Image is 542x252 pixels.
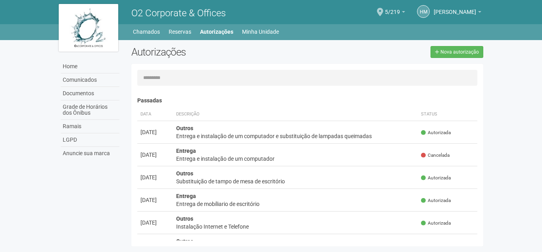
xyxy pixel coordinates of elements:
[61,133,119,147] a: LGPD
[176,125,193,131] strong: Outros
[59,4,118,52] img: logo.jpg
[176,132,415,140] div: Entrega e instalação de um computador e substituição de lampadas queimadas
[61,87,119,100] a: Documentos
[440,49,479,55] span: Nova autorização
[140,151,170,159] div: [DATE]
[385,10,405,16] a: 5/219
[169,26,191,37] a: Reservas
[417,5,430,18] a: HM
[140,128,170,136] div: [DATE]
[140,196,170,204] div: [DATE]
[176,155,415,163] div: Entrega e instalação de um computador
[242,26,279,37] a: Minha Unidade
[418,108,477,121] th: Status
[434,10,481,16] a: [PERSON_NAME]
[176,200,415,208] div: Entrega de mobíliario de escritório
[421,220,451,227] span: Autorizada
[140,173,170,181] div: [DATE]
[137,98,477,104] h4: Passadas
[200,26,233,37] a: Autorizações
[176,223,415,231] div: Instalação Internet e Telefone
[173,108,418,121] th: Descrição
[176,177,415,185] div: Substituição de tampo de mesa de escritório
[421,197,451,204] span: Autorizada
[176,170,193,177] strong: Outros
[137,108,173,121] th: Data
[61,147,119,160] a: Anuncie sua marca
[176,215,193,222] strong: Outros
[131,46,301,58] h2: Autorizações
[131,8,226,19] span: O2 Corporate & Offices
[421,175,451,181] span: Autorizada
[176,238,193,244] strong: Outros
[431,46,483,58] a: Nova autorização
[434,1,476,15] span: HELTON MOUZINHO MARQUES
[176,148,196,154] strong: Entrega
[61,73,119,87] a: Comunicados
[133,26,160,37] a: Chamados
[140,219,170,227] div: [DATE]
[421,152,450,159] span: Cancelada
[61,120,119,133] a: Ramais
[61,60,119,73] a: Home
[61,100,119,120] a: Grade de Horários dos Ônibus
[176,193,196,199] strong: Entrega
[385,1,400,15] span: 5/219
[421,129,451,136] span: Autorizada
